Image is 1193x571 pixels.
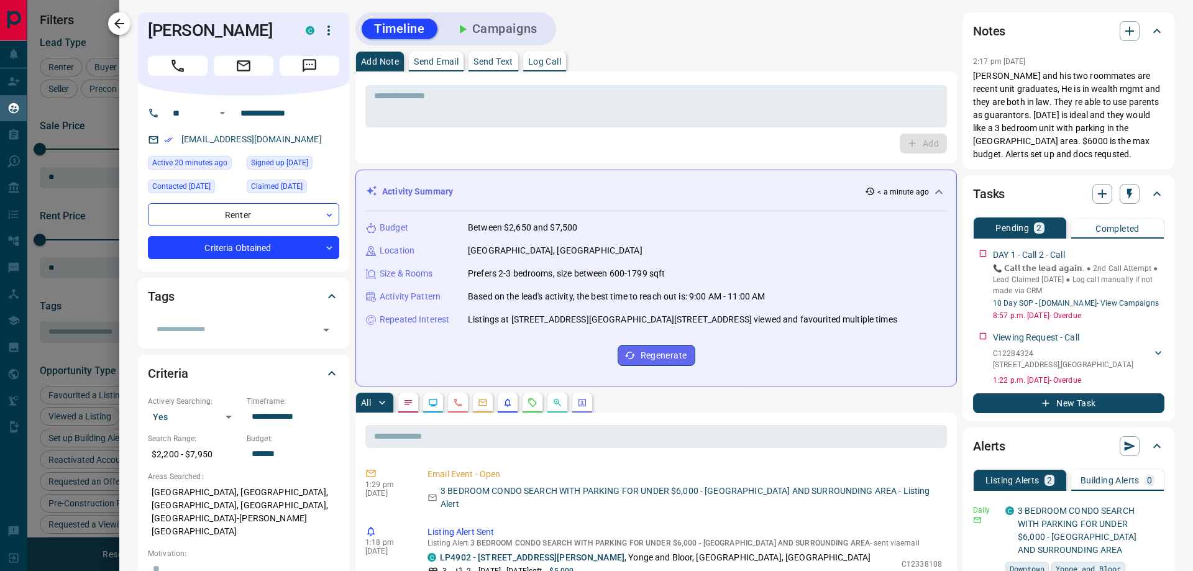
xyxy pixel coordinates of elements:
p: 2:17 pm [DATE] [973,57,1026,66]
h2: Tags [148,286,174,306]
p: Activity Pattern [380,290,441,303]
p: [GEOGRAPHIC_DATA], [GEOGRAPHIC_DATA], [GEOGRAPHIC_DATA], [GEOGRAPHIC_DATA], [GEOGRAPHIC_DATA]-[PE... [148,482,339,542]
p: Send Text [473,57,513,66]
button: Open [215,106,230,121]
a: 3 BEDROOM CONDO SEARCH WITH PARKING FOR UNDER $6,000 - [GEOGRAPHIC_DATA] AND SURROUNDING AREA [1018,506,1136,555]
p: 3 BEDROOM CONDO SEARCH WITH PARKING FOR UNDER $6,000 - [GEOGRAPHIC_DATA] AND SURROUNDING AREA - L... [441,485,942,511]
span: Contacted [DATE] [152,180,211,193]
svg: Calls [453,398,463,408]
div: Tags [148,281,339,311]
p: Areas Searched: [148,471,339,482]
p: Between $2,650 and $7,500 [468,221,577,234]
p: Listings at [STREET_ADDRESS][GEOGRAPHIC_DATA][STREET_ADDRESS] viewed and favourited multiple times [468,313,897,326]
p: Building Alerts [1081,476,1140,485]
p: Motivation: [148,548,339,559]
h2: Criteria [148,363,188,383]
button: New Task [973,393,1164,413]
svg: Opportunities [552,398,562,408]
div: Yes [148,407,240,427]
button: Timeline [362,19,437,39]
p: Pending [995,224,1029,232]
h2: Tasks [973,184,1005,204]
svg: Listing Alerts [503,398,513,408]
span: Active 20 minutes ago [152,157,227,169]
p: 0 [1147,476,1152,485]
svg: Email [973,516,982,524]
button: Regenerate [618,345,695,366]
div: condos.ca [306,26,314,35]
a: LP4902 - [STREET_ADDRESS][PERSON_NAME] [440,552,624,562]
p: Timeframe: [247,396,339,407]
p: Actively Searching: [148,396,240,407]
span: Message [280,56,339,76]
span: 3 BEDROOM CONDO SEARCH WITH PARKING FOR UNDER $6,000 - [GEOGRAPHIC_DATA] AND SURROUNDING AREA [470,539,870,547]
svg: Agent Actions [577,398,587,408]
p: [GEOGRAPHIC_DATA], [GEOGRAPHIC_DATA] [468,244,642,257]
div: condos.ca [427,553,436,562]
p: Viewing Request - Call [993,331,1079,344]
h1: [PERSON_NAME] [148,21,287,40]
p: Completed [1095,224,1140,233]
a: [EMAIL_ADDRESS][DOMAIN_NAME] [181,134,322,144]
div: Sat May 24 2025 [247,180,339,197]
span: Call [148,56,208,76]
svg: Requests [528,398,537,408]
p: Prefers 2-3 bedrooms, size between 600-1799 sqft [468,267,665,280]
p: [STREET_ADDRESS] , [GEOGRAPHIC_DATA] [993,359,1133,370]
p: 1:18 pm [365,538,409,547]
div: Tasks [973,179,1164,209]
p: Budget [380,221,408,234]
p: Add Note [361,57,399,66]
p: $2,200 - $7,950 [148,444,240,465]
div: condos.ca [1005,506,1014,515]
p: Listing Alerts [985,476,1040,485]
div: Fri Aug 15 2025 [148,156,240,173]
p: 📞 𝗖𝗮𝗹𝗹 𝘁𝗵𝗲 𝗹𝗲𝗮𝗱 𝗮𝗴𝗮𝗶𝗻. ● 2nd Call Attempt ● Lead Claimed [DATE] ‎● Log call manually if not made ... [993,263,1164,296]
p: All [361,398,371,407]
button: Campaigns [442,19,550,39]
div: Notes [973,16,1164,46]
p: Repeated Interest [380,313,449,326]
p: Based on the lead's activity, the best time to reach out is: 9:00 AM - 11:00 AM [468,290,765,303]
div: Alerts [973,431,1164,461]
p: Listing Alert : - sent via email [427,539,942,547]
p: Location [380,244,414,257]
h2: Alerts [973,436,1005,456]
div: C12284324[STREET_ADDRESS],[GEOGRAPHIC_DATA] [993,345,1164,373]
p: DAY 1 - Call 2 - Call [993,249,1065,262]
p: [DATE] [365,489,409,498]
span: Email [214,56,273,76]
p: 2 [1047,476,1052,485]
p: 8:57 p.m. [DATE] - Overdue [993,310,1164,321]
p: , Yonge and Bloor, [GEOGRAPHIC_DATA], [GEOGRAPHIC_DATA] [440,551,871,564]
div: Activity Summary< a minute ago [366,180,946,203]
svg: Emails [478,398,488,408]
p: Daily [973,505,998,516]
svg: Lead Browsing Activity [428,398,438,408]
p: < a minute ago [877,186,929,198]
p: C12284324 [993,348,1133,359]
p: [DATE] [365,547,409,555]
p: Log Call [528,57,561,66]
h2: Notes [973,21,1005,41]
p: Search Range: [148,433,240,444]
p: 1:29 pm [365,480,409,489]
span: Claimed [DATE] [251,180,303,193]
p: 2 [1036,224,1041,232]
svg: Email Verified [164,135,173,144]
p: Size & Rooms [380,267,433,280]
p: 1:22 p.m. [DATE] - Overdue [993,375,1164,386]
div: Sat May 24 2025 [247,156,339,173]
div: Criteria Obtained [148,236,339,259]
p: [PERSON_NAME] and his two roommates are recent unit graduates, He is in wealth mgmt and they are ... [973,70,1164,161]
p: Activity Summary [382,185,453,198]
p: Email Event - Open [427,468,942,481]
span: Signed up [DATE] [251,157,308,169]
div: Criteria [148,359,339,388]
p: Send Email [414,57,459,66]
a: 10 Day SOP - [DOMAIN_NAME]- View Campaigns [993,299,1159,308]
button: Open [318,321,335,339]
p: Listing Alert Sent [427,526,942,539]
p: Budget: [247,433,339,444]
div: Sat May 24 2025 [148,180,240,197]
